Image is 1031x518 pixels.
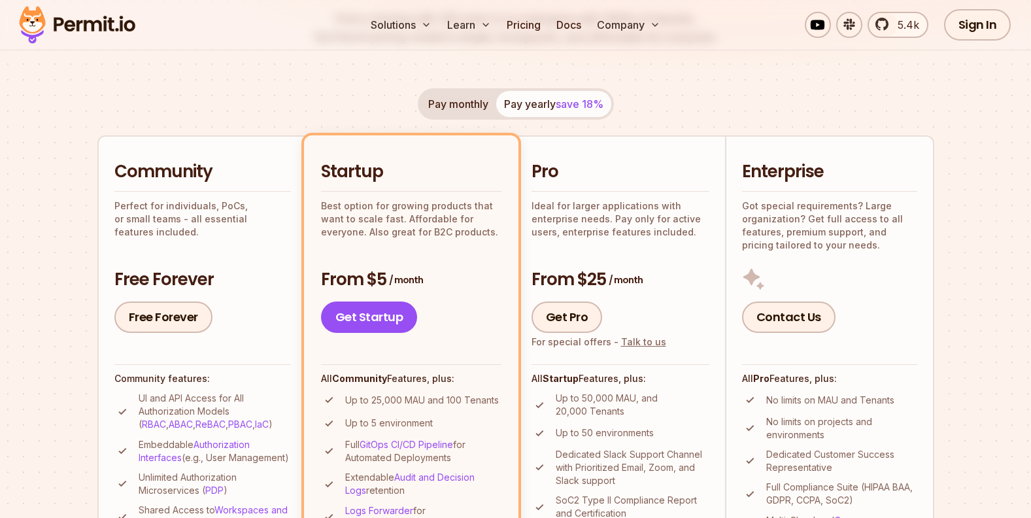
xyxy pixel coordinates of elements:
[556,448,709,487] p: Dedicated Slack Support Channel with Prioritized Email, Zoom, and Slack support
[321,372,501,385] h4: All Features, plus:
[532,160,709,184] h2: Pro
[944,9,1011,41] a: Sign In
[766,448,917,474] p: Dedicated Customer Success Representative
[532,302,603,333] a: Get Pro
[345,438,501,464] p: Full for Automated Deployments
[890,17,919,33] span: 5.4k
[442,12,496,38] button: Learn
[205,485,224,496] a: PDP
[742,372,917,385] h4: All Features, plus:
[114,199,291,239] p: Perfect for individuals, PoCs, or small teams - all essential features included.
[169,419,193,430] a: ABAC
[228,419,252,430] a: PBAC
[321,302,418,333] a: Get Startup
[742,302,836,333] a: Contact Us
[345,394,499,407] p: Up to 25,000 MAU and 100 Tenants
[766,394,894,407] p: No limits on MAU and Tenants
[321,160,501,184] h2: Startup
[114,268,291,292] h3: Free Forever
[556,392,709,418] p: Up to 50,000 MAU, and 20,000 Tenants
[332,373,387,384] strong: Community
[345,471,501,497] p: Extendable retention
[139,392,291,431] p: UI and API Access for All Authorization Models ( , , , , )
[532,268,709,292] h3: From $25
[742,160,917,184] h2: Enterprise
[139,439,250,463] a: Authorization Interfaces
[621,336,666,347] a: Talk to us
[868,12,928,38] a: 5.4k
[532,199,709,239] p: Ideal for larger applications with enterprise needs. Pay only for active users, enterprise featur...
[321,199,501,239] p: Best option for growing products that want to scale fast. Affordable for everyone. Also great for...
[139,438,291,464] p: Embeddable (e.g., User Management)
[114,302,212,333] a: Free Forever
[556,426,654,440] p: Up to 50 environments
[501,12,546,38] a: Pricing
[532,336,666,349] div: For special offers -
[753,373,769,384] strong: Pro
[139,471,291,497] p: Unlimited Authorization Microservices ( )
[420,91,496,117] button: Pay monthly
[345,505,413,516] a: Logs Forwarder
[345,472,475,496] a: Audit and Decision Logs
[389,273,423,286] span: / month
[142,419,166,430] a: RBAC
[195,419,226,430] a: ReBAC
[114,160,291,184] h2: Community
[551,12,586,38] a: Docs
[532,372,709,385] h4: All Features, plus:
[609,273,643,286] span: / month
[345,417,433,430] p: Up to 5 environment
[766,481,917,507] p: Full Compliance Suite (HIPAA BAA, GDPR, CCPA, SoC2)
[766,415,917,441] p: No limits on projects and environments
[114,372,291,385] h4: Community features:
[13,3,141,47] img: Permit logo
[543,373,579,384] strong: Startup
[592,12,666,38] button: Company
[321,268,501,292] h3: From $5
[365,12,437,38] button: Solutions
[360,439,453,450] a: GitOps CI/CD Pipeline
[742,199,917,252] p: Got special requirements? Large organization? Get full access to all features, premium support, a...
[255,419,269,430] a: IaC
